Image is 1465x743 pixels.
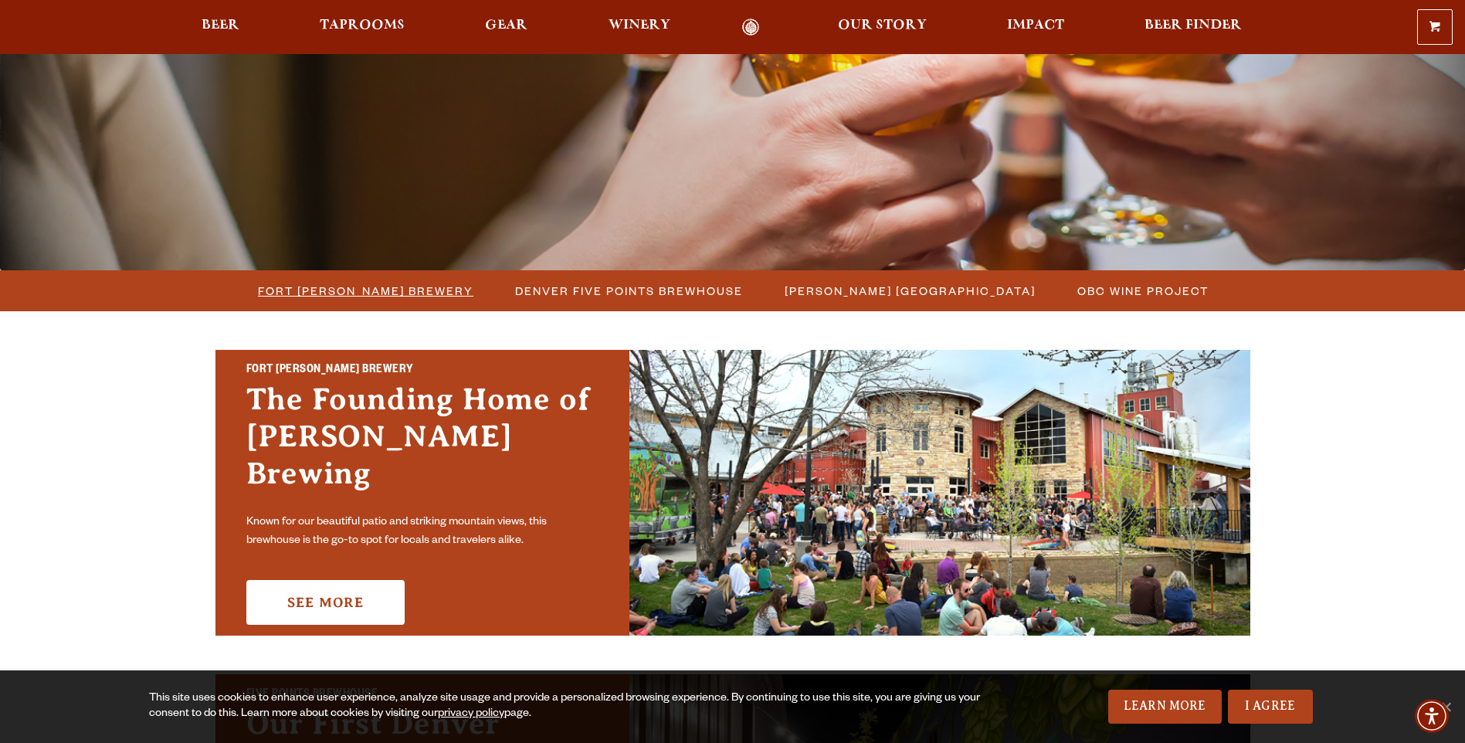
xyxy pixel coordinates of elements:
[258,280,473,302] span: Fort [PERSON_NAME] Brewery
[246,514,599,551] p: Known for our beautiful patio and striking mountain views, this brewhouse is the go-to spot for l...
[609,19,670,32] span: Winery
[192,19,249,36] a: Beer
[310,19,415,36] a: Taprooms
[246,361,599,381] h2: Fort [PERSON_NAME] Brewery
[722,19,780,36] a: Odell Home
[785,280,1036,302] span: [PERSON_NAME] [GEOGRAPHIC_DATA]
[1228,690,1313,724] a: I Agree
[149,691,982,722] div: This site uses cookies to enhance user experience, analyze site usage and provide a personalized ...
[997,19,1074,36] a: Impact
[1108,690,1222,724] a: Learn More
[828,19,937,36] a: Our Story
[1145,19,1242,32] span: Beer Finder
[599,19,680,36] a: Winery
[438,708,504,721] a: privacy policy
[515,280,743,302] span: Denver Five Points Brewhouse
[1077,280,1209,302] span: OBC Wine Project
[506,280,751,302] a: Denver Five Points Brewhouse
[246,381,599,507] h3: The Founding Home of [PERSON_NAME] Brewing
[475,19,538,36] a: Gear
[1068,280,1216,302] a: OBC Wine Project
[202,19,239,32] span: Beer
[1007,19,1064,32] span: Impact
[1415,699,1449,733] div: Accessibility Menu
[629,350,1250,636] img: Fort Collins Brewery & Taproom'
[320,19,405,32] span: Taprooms
[775,280,1043,302] a: [PERSON_NAME] [GEOGRAPHIC_DATA]
[1134,19,1252,36] a: Beer Finder
[246,580,405,625] a: See More
[249,280,481,302] a: Fort [PERSON_NAME] Brewery
[485,19,527,32] span: Gear
[838,19,927,32] span: Our Story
